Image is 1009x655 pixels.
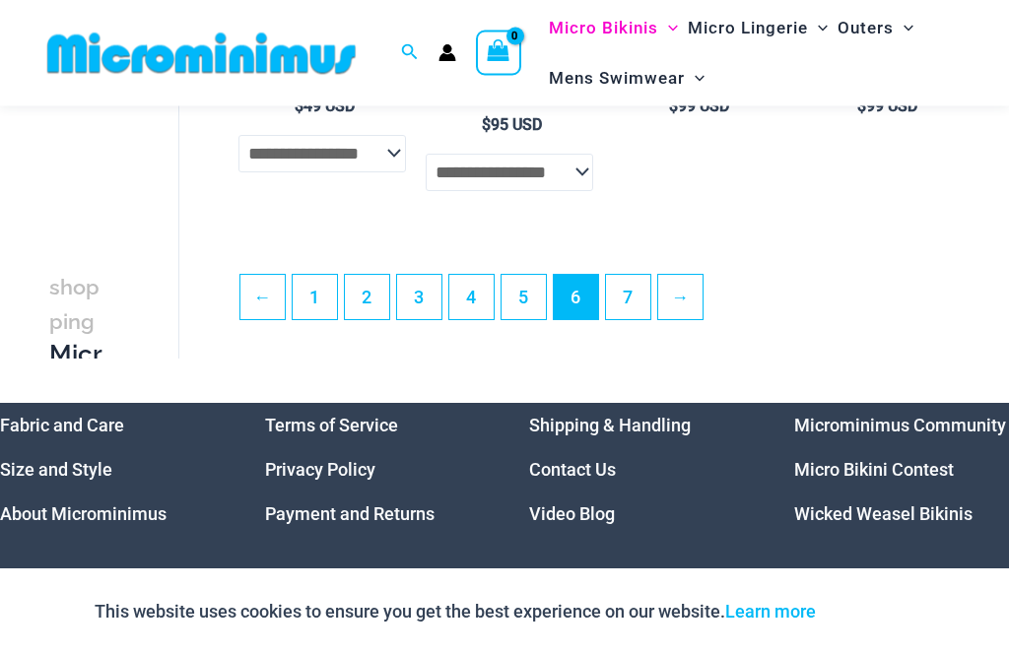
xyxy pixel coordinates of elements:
[685,53,705,103] span: Menu Toggle
[529,504,615,525] a: Video Blog
[658,3,678,53] span: Menu Toggle
[401,41,419,66] a: Search icon link
[265,460,375,481] a: Privacy Policy
[476,31,521,76] a: View Shopping Cart, empty
[833,3,918,53] a: OutersMenu ToggleMenu Toggle
[688,3,808,53] span: Micro Lingerie
[240,276,285,320] a: ←
[658,276,703,320] a: →
[238,275,969,332] nav: Product Pagination
[894,3,913,53] span: Menu Toggle
[265,404,481,537] nav: Menu
[683,3,833,53] a: Micro LingerieMenu ToggleMenu Toggle
[345,276,389,320] a: Page 2
[669,98,729,116] bdi: 99 USD
[95,597,816,626] p: This website uses cookies to ensure you get the best experience on our website.
[265,416,398,436] a: Terms of Service
[39,32,364,76] img: MM SHOP LOGO FLAT
[49,271,109,473] h3: Micro Bikinis
[397,276,441,320] a: Page 3
[449,276,494,320] a: Page 4
[794,460,954,481] a: Micro Bikini Contest
[549,53,685,103] span: Mens Swimwear
[808,3,828,53] span: Menu Toggle
[669,98,678,116] span: $
[857,98,866,116] span: $
[857,98,917,116] bdi: 99 USD
[725,601,816,622] a: Learn more
[838,3,894,53] span: Outers
[502,276,546,320] a: Page 5
[438,44,456,62] a: Account icon link
[529,404,745,537] aside: Footer Widget 3
[529,416,691,436] a: Shipping & Handling
[482,116,542,135] bdi: 95 USD
[482,116,491,135] span: $
[794,416,1006,436] a: Microminimus Community
[544,3,683,53] a: Micro BikinisMenu ToggleMenu Toggle
[544,53,709,103] a: Mens SwimwearMenu ToggleMenu Toggle
[831,588,914,635] button: Accept
[529,460,616,481] a: Contact Us
[265,504,435,525] a: Payment and Returns
[295,98,303,116] span: $
[265,404,481,537] aside: Footer Widget 2
[529,404,745,537] nav: Menu
[49,276,100,335] span: shopping
[295,98,355,116] bdi: 49 USD
[554,276,598,320] span: Page 6
[794,504,973,525] a: Wicked Weasel Bikinis
[606,276,650,320] a: Page 7
[293,276,337,320] a: Page 1
[549,3,658,53] span: Micro Bikinis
